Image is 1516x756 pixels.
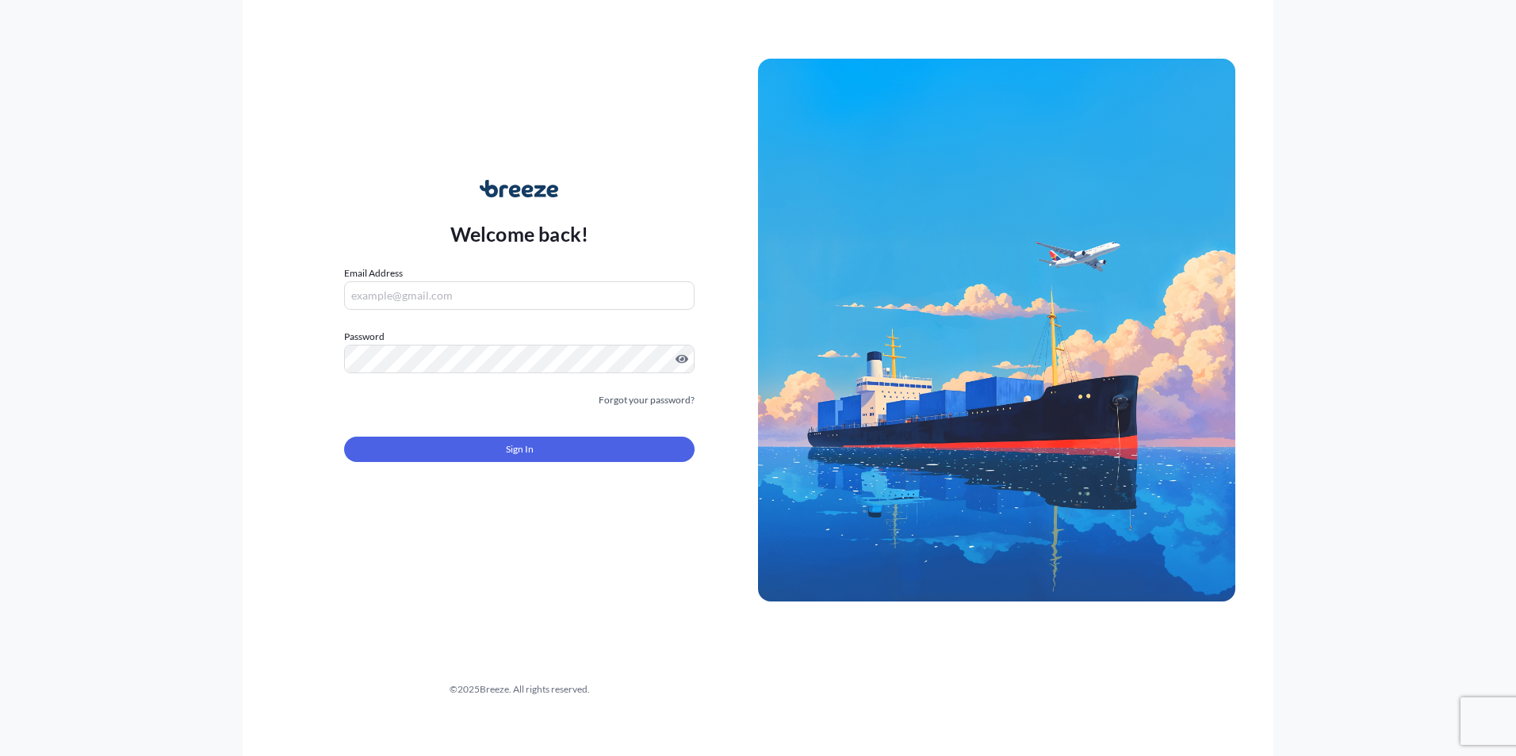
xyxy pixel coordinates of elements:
span: Sign In [506,441,534,457]
button: Show password [676,353,688,365]
input: example@gmail.com [344,281,695,310]
p: Welcome back! [450,221,589,246]
label: Password [344,329,695,345]
a: Forgot your password? [599,392,695,408]
div: © 2025 Breeze. All rights reserved. [281,682,758,697]
img: Ship illustration [758,59,1235,601]
button: Sign In [344,437,695,462]
label: Email Address [344,265,403,281]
